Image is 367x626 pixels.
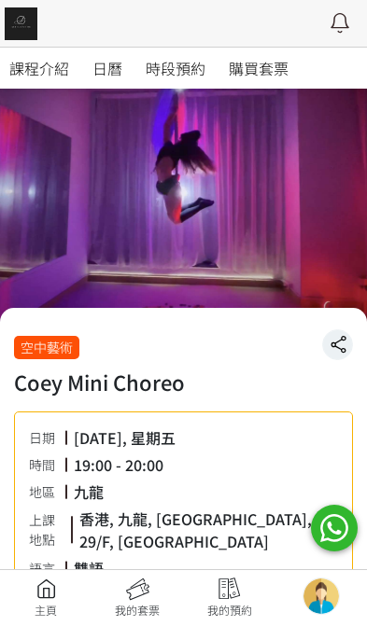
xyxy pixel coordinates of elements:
div: 日期 [29,428,64,448]
div: 九龍 [74,480,104,503]
div: [DATE], 星期五 [74,426,176,449]
span: 日曆 [92,57,122,79]
div: 上課地點 [29,510,70,549]
a: 課程介紹 [9,48,69,89]
div: 空中藝術 [14,336,79,359]
div: 19:00 - 20:00 [74,453,163,476]
a: 日曆 [92,48,122,89]
a: 時段預約 [146,48,205,89]
span: 課程介紹 [9,57,69,79]
div: 語言 [29,559,64,578]
h1: Coey Mini Choreo [14,367,353,397]
span: 購買套票 [229,57,289,79]
div: 地區 [29,482,64,502]
div: 時間 [29,455,64,475]
a: 購買套票 [229,48,289,89]
div: 雙語 [74,557,104,579]
span: 時段預約 [146,57,205,79]
div: 香港, 九龍, [GEOGRAPHIC_DATA], 29/F, [GEOGRAPHIC_DATA] [79,508,338,552]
